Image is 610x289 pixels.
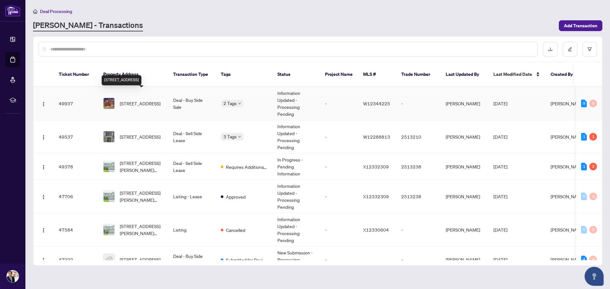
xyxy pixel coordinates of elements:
[396,246,441,273] td: -
[41,258,46,263] img: Logo
[358,62,396,87] th: MLS #
[120,189,163,203] span: [STREET_ADDRESS][PERSON_NAME][PERSON_NAME]
[54,246,98,273] td: 47222
[320,87,358,120] td: -
[7,270,19,282] img: Profile Icon
[226,256,267,263] span: Submitted for Review
[168,180,216,213] td: Listing - Lease
[441,213,488,246] td: [PERSON_NAME]
[441,120,488,154] td: [PERSON_NAME]
[396,154,441,180] td: 2513238
[104,224,114,235] img: thumbnail-img
[54,154,98,180] td: 49378
[568,47,572,51] span: edit
[551,194,585,199] span: [PERSON_NAME]
[226,193,246,200] span: Approved
[396,180,441,213] td: 2513238
[551,257,585,262] span: [PERSON_NAME]
[493,257,507,262] span: [DATE]
[581,226,587,233] div: 0
[272,154,320,180] td: In Progress - Pending Information
[551,101,585,106] span: [PERSON_NAME]
[582,42,597,56] button: filter
[41,165,46,170] img: Logo
[441,62,488,87] th: Last Updated By
[120,223,163,237] span: [STREET_ADDRESS][PERSON_NAME][PERSON_NAME]
[168,213,216,246] td: Listing
[54,62,98,87] th: Ticket Number
[38,254,49,265] button: Logo
[168,120,216,154] td: Deal - Sell Side Lease
[120,160,163,174] span: [STREET_ADDRESS][PERSON_NAME][PERSON_NAME]
[548,47,552,51] span: download
[54,180,98,213] td: 47706
[5,5,20,16] img: logo
[551,134,585,140] span: [PERSON_NAME]
[493,164,507,169] span: [DATE]
[38,98,49,108] button: Logo
[216,62,272,87] th: Tags
[585,267,604,286] button: Open asap
[551,164,585,169] span: [PERSON_NAME]
[587,47,592,51] span: filter
[363,101,390,106] span: W12344225
[40,9,72,14] span: Deal Processing
[589,193,597,200] div: 0
[493,134,507,140] span: [DATE]
[320,120,358,154] td: -
[120,133,160,140] span: [STREET_ADDRESS]
[272,62,320,87] th: Status
[363,164,389,169] span: X12332309
[38,191,49,201] button: Logo
[238,102,241,105] span: down
[41,194,46,200] img: Logo
[543,42,558,56] button: download
[589,256,597,263] div: 0
[272,213,320,246] td: Information Updated - Processing Pending
[396,62,441,87] th: Trade Number
[493,71,532,78] span: Last Modified Date
[54,213,98,246] td: 47584
[168,154,216,180] td: Deal - Sell Side Lease
[441,180,488,213] td: [PERSON_NAME]
[551,227,585,233] span: [PERSON_NAME]
[33,9,37,14] span: home
[363,227,389,233] span: X12330604
[223,133,237,140] span: 3 Tags
[493,194,507,199] span: [DATE]
[396,120,441,154] td: 2513210
[320,246,358,273] td: -
[102,75,141,85] div: [STREET_ADDRESS]
[104,131,114,142] img: thumbnail-img
[104,98,114,109] img: thumbnail-img
[546,62,584,87] th: Created By
[320,62,358,87] th: Project Name
[488,62,546,87] th: Last Modified Date
[54,120,98,154] td: 49537
[493,227,507,233] span: [DATE]
[564,21,597,31] span: Add Transaction
[589,226,597,233] div: 0
[41,228,46,233] img: Logo
[396,213,441,246] td: -
[396,87,441,120] td: -
[320,154,358,180] td: -
[168,87,216,120] td: Deal - Buy Side Sale
[581,193,587,200] div: 0
[441,87,488,120] td: [PERSON_NAME]
[104,254,114,265] img: thumbnail-img
[272,120,320,154] td: Information Updated - Processing Pending
[38,225,49,235] button: Logo
[272,246,320,273] td: New Submission - Processing Pending
[320,213,358,246] td: -
[168,62,216,87] th: Transaction Type
[226,227,245,233] span: Cancelled
[104,161,114,172] img: thumbnail-img
[493,101,507,106] span: [DATE]
[38,132,49,142] button: Logo
[272,180,320,213] td: Information Updated - Processing Pending
[441,154,488,180] td: [PERSON_NAME]
[168,246,216,273] td: Deal - Buy Side Sale
[581,163,587,170] div: 1
[120,100,160,107] span: [STREET_ADDRESS]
